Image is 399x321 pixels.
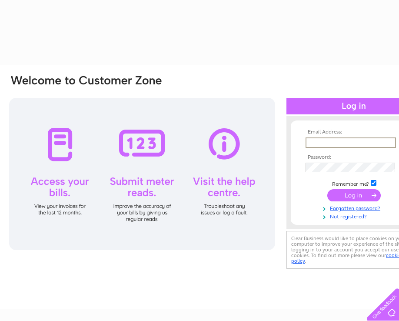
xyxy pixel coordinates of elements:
input: Submit [327,189,381,201]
